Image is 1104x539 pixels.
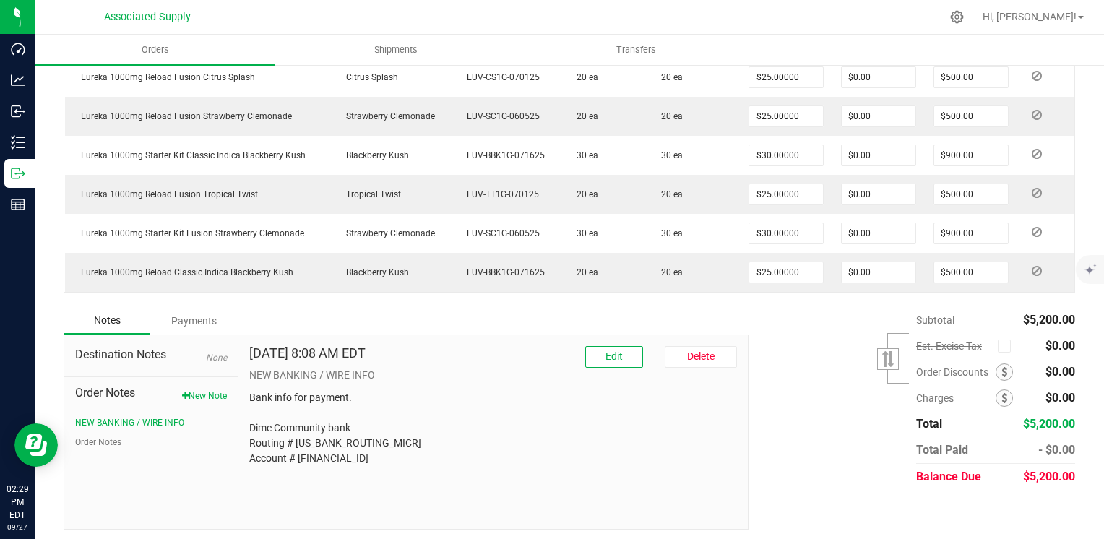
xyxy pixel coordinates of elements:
[11,135,25,150] inline-svg: Inventory
[14,423,58,467] iframe: Resource center
[916,340,992,352] span: Est. Excise Tax
[182,389,227,402] button: New Note
[569,189,598,199] span: 20 ea
[460,228,540,238] span: EUV-SC1G-060525
[1026,111,1048,119] span: Reject Inventory
[460,150,545,160] span: EUV-BBK1G-071625
[104,11,191,23] span: Associated Supply
[842,223,915,243] input: 0
[654,267,683,277] span: 20 ea
[75,416,184,429] button: NEW BANKING / WIRE INFO
[35,35,275,65] a: Orders
[687,350,715,362] span: Delete
[916,443,968,457] span: Total Paid
[339,228,435,238] span: Strawberry Clemonade
[1026,72,1048,80] span: Reject Inventory
[7,483,28,522] p: 02:29 PM EDT
[339,111,435,121] span: Strawberry Clemonade
[1026,267,1048,275] span: Reject Inventory
[1038,443,1075,457] span: - $0.00
[75,436,121,449] button: Order Notes
[654,72,683,82] span: 20 ea
[460,267,545,277] span: EUV-BBK1G-071625
[339,150,409,160] span: Blackberry Kush
[916,392,996,404] span: Charges
[654,150,683,160] span: 30 ea
[948,10,966,24] div: Manage settings
[1026,189,1048,197] span: Reject Inventory
[1023,313,1075,327] span: $5,200.00
[585,346,643,368] button: Edit
[934,106,1008,126] input: 0
[74,189,258,199] span: Eureka 1000mg Reload Fusion Tropical Twist
[983,11,1077,22] span: Hi, [PERSON_NAME]!
[749,262,823,283] input: 0
[654,228,683,238] span: 30 ea
[64,307,150,335] div: Notes
[460,72,540,82] span: EUV-CS1G-070125
[1045,391,1075,405] span: $0.00
[749,67,823,87] input: 0
[206,353,227,363] span: None
[249,368,738,383] p: NEW BANKING / WIRE INFO
[916,314,954,326] span: Subtotal
[74,228,304,238] span: Eureka 1000mg Starter Kit Fusion Strawberry Clemonade
[842,262,915,283] input: 0
[122,43,189,56] span: Orders
[749,223,823,243] input: 0
[605,350,623,362] span: Edit
[749,184,823,204] input: 0
[934,184,1008,204] input: 0
[842,67,915,87] input: 0
[11,73,25,87] inline-svg: Analytics
[75,346,227,363] span: Destination Notes
[11,197,25,212] inline-svg: Reports
[842,145,915,165] input: 0
[998,336,1017,355] span: Calculate excise tax
[75,384,227,402] span: Order Notes
[339,267,409,277] span: Blackberry Kush
[916,417,942,431] span: Total
[355,43,437,56] span: Shipments
[842,106,915,126] input: 0
[249,390,738,466] p: Bank info for payment. Dime Community bank Routing # [US_BANK_ROUTING_MICR] Account # [FINANCIAL_ID]
[150,308,237,334] div: Payments
[339,72,398,82] span: Citrus Splash
[1023,470,1075,483] span: $5,200.00
[1045,339,1075,353] span: $0.00
[460,111,540,121] span: EUV-SC1G-060525
[934,262,1008,283] input: 0
[74,150,306,160] span: Eureka 1000mg Starter Kit Classic Indica Blackberry Kush
[934,223,1008,243] input: 0
[74,267,293,277] span: Eureka 1000mg Reload Classic Indica Blackberry Kush
[460,189,539,199] span: EUV-TT1G-070125
[665,346,737,368] button: Delete
[569,150,598,160] span: 30 ea
[569,111,598,121] span: 20 ea
[1045,365,1075,379] span: $0.00
[11,42,25,56] inline-svg: Dashboard
[597,43,676,56] span: Transfers
[339,189,401,199] span: Tropical Twist
[11,166,25,181] inline-svg: Outbound
[916,366,996,378] span: Order Discounts
[1023,417,1075,431] span: $5,200.00
[74,72,255,82] span: Eureka 1000mg Reload Fusion Citrus Splash
[916,470,981,483] span: Balance Due
[654,111,683,121] span: 20 ea
[1026,228,1048,236] span: Reject Inventory
[654,189,683,199] span: 20 ea
[842,184,915,204] input: 0
[749,106,823,126] input: 0
[516,35,756,65] a: Transfers
[275,35,516,65] a: Shipments
[1026,150,1048,158] span: Reject Inventory
[569,267,598,277] span: 20 ea
[7,522,28,532] p: 09/27
[74,111,292,121] span: Eureka 1000mg Reload Fusion Strawberry Clemonade
[569,72,598,82] span: 20 ea
[11,104,25,118] inline-svg: Inbound
[934,67,1008,87] input: 0
[749,145,823,165] input: 0
[249,346,366,361] h4: [DATE] 8:08 AM EDT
